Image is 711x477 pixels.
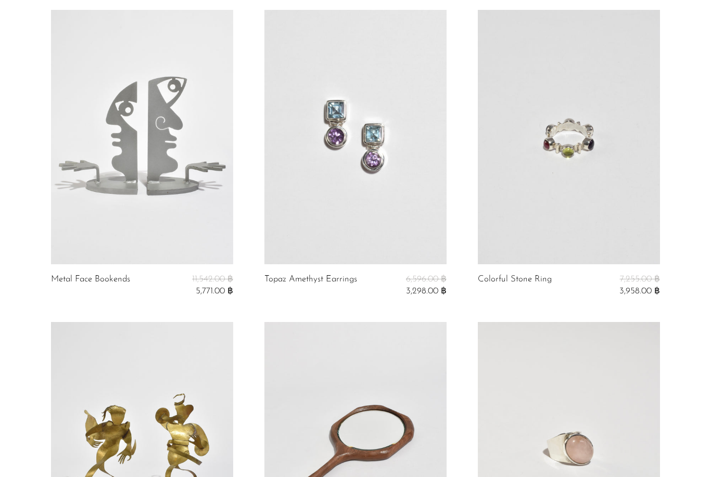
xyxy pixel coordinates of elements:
span: 3,958.00 ฿ [619,287,660,295]
span: 3,298.00 ฿ [406,287,447,295]
a: Topaz Amethyst Earrings [264,275,357,296]
a: Metal Face Bookends [51,275,130,296]
span: 6,596.00 ฿ [406,275,447,283]
span: 7,255.00 ฿ [620,275,660,283]
span: 11,542.00 ฿ [192,275,233,283]
span: 5,771.00 ฿ [196,287,233,295]
a: Colorful Stone Ring [478,275,552,296]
